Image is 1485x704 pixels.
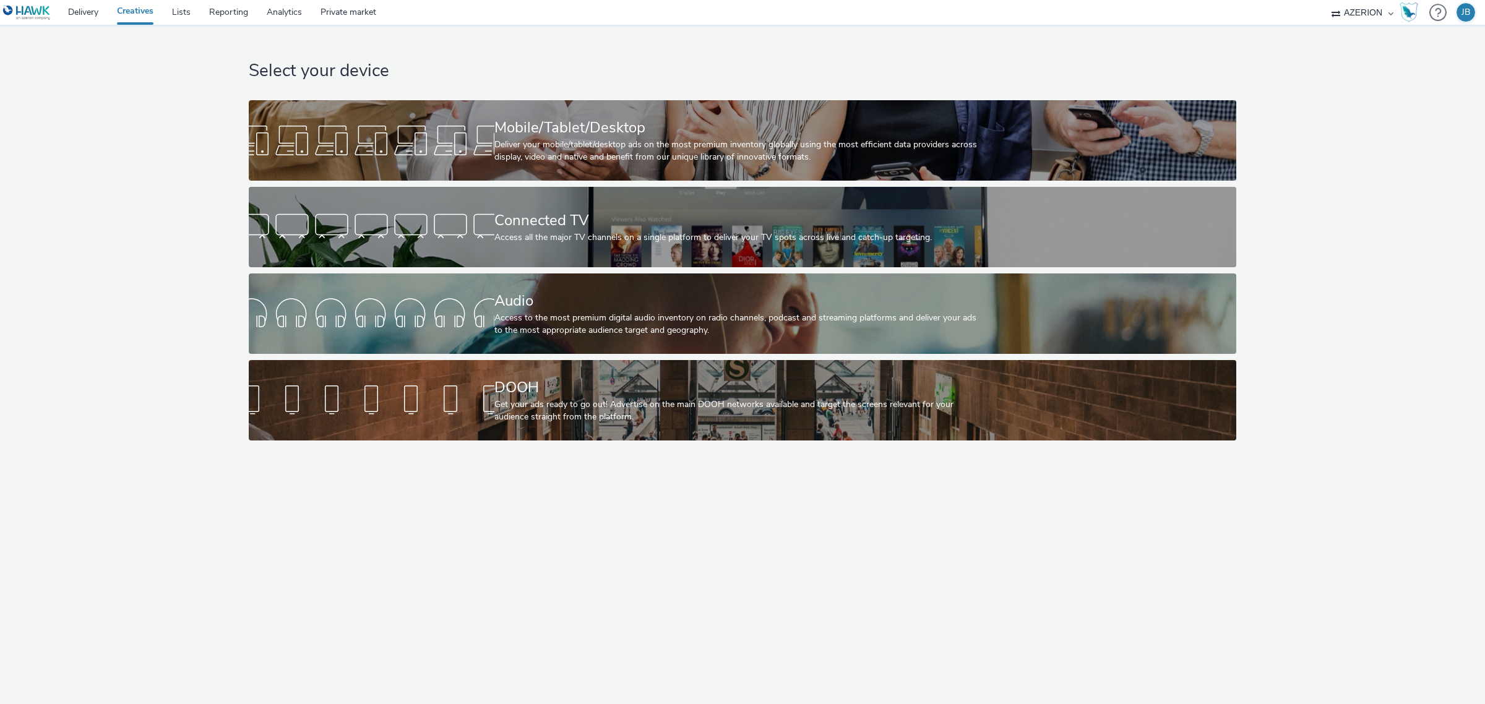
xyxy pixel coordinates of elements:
a: Mobile/Tablet/DesktopDeliver your mobile/tablet/desktop ads on the most premium inventory globall... [249,100,1236,181]
img: Hawk Academy [1400,2,1418,22]
div: Get your ads ready to go out! Advertise on the main DOOH networks available and target the screen... [494,398,986,424]
img: undefined Logo [3,5,51,20]
div: Mobile/Tablet/Desktop [494,117,986,139]
a: Hawk Academy [1400,2,1423,22]
div: Access to the most premium digital audio inventory on radio channels, podcast and streaming platf... [494,312,986,337]
a: DOOHGet your ads ready to go out! Advertise on the main DOOH networks available and target the sc... [249,360,1236,440]
h1: Select your device [249,59,1236,83]
div: Audio [494,290,986,312]
div: Deliver your mobile/tablet/desktop ads on the most premium inventory globally using the most effi... [494,139,986,164]
a: AudioAccess to the most premium digital audio inventory on radio channels, podcast and streaming ... [249,273,1236,354]
a: Connected TVAccess all the major TV channels on a single platform to deliver your TV spots across... [249,187,1236,267]
div: JB [1461,3,1470,22]
div: DOOH [494,377,986,398]
div: Connected TV [494,210,986,231]
div: Access all the major TV channels on a single platform to deliver your TV spots across live and ca... [494,231,986,244]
